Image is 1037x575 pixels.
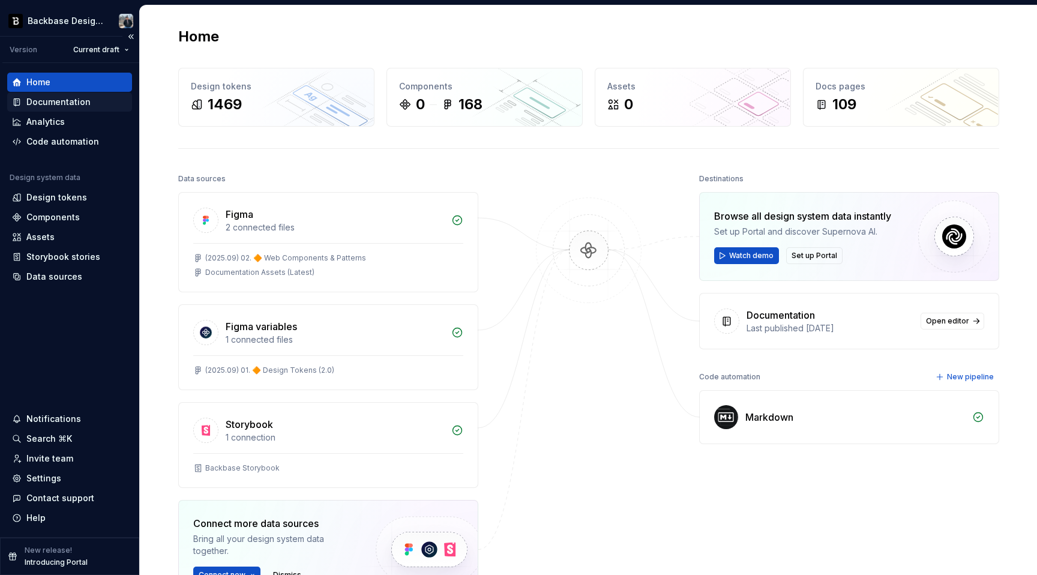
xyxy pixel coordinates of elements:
[226,432,444,444] div: 1 connection
[178,170,226,187] div: Data sources
[73,45,119,55] span: Current draft
[699,170,744,187] div: Destinations
[7,247,132,266] a: Storybook stories
[832,95,856,114] div: 109
[7,227,132,247] a: Assets
[193,516,355,531] div: Connect more data sources
[26,191,87,203] div: Design tokens
[205,366,334,375] div: (2025.09) 01. 🔶 Design Tokens (2.0)
[226,334,444,346] div: 1 connected files
[122,28,139,45] button: Collapse sidebar
[714,247,779,264] button: Watch demo
[7,489,132,508] button: Contact support
[226,221,444,233] div: 2 connected files
[205,253,366,263] div: (2025.09) 02. 🔶 Web Components & Patterns
[26,211,80,223] div: Components
[458,95,482,114] div: 168
[921,313,984,330] a: Open editor
[926,316,969,326] span: Open editor
[399,80,570,92] div: Components
[10,173,80,182] div: Design system data
[28,15,104,27] div: Backbase Design System
[26,271,82,283] div: Data sources
[7,112,132,131] a: Analytics
[26,492,94,504] div: Contact support
[208,95,242,114] div: 1469
[178,402,478,488] a: Storybook1 connectionBackbase Storybook
[8,14,23,28] img: ef5c8306-425d-487c-96cf-06dd46f3a532.png
[226,319,297,334] div: Figma variables
[119,14,133,28] img: Adam Schwarcz
[25,558,88,567] p: Introducing Portal
[947,372,994,382] span: New pipeline
[7,132,132,151] a: Code automation
[803,68,999,127] a: Docs pages109
[747,322,913,334] div: Last published [DATE]
[178,27,219,46] h2: Home
[624,95,633,114] div: 0
[7,92,132,112] a: Documentation
[792,251,837,260] span: Set up Portal
[26,116,65,128] div: Analytics
[68,41,134,58] button: Current draft
[816,80,987,92] div: Docs pages
[26,433,72,445] div: Search ⌘K
[714,226,891,238] div: Set up Portal and discover Supernova AI.
[745,410,793,424] div: Markdown
[7,469,132,488] a: Settings
[747,308,815,322] div: Documentation
[26,136,99,148] div: Code automation
[178,192,478,292] a: Figma2 connected files(2025.09) 02. 🔶 Web Components & PatternsDocumentation Assets (Latest)
[7,449,132,468] a: Invite team
[729,251,774,260] span: Watch demo
[25,546,72,555] p: New release!
[932,369,999,385] button: New pipeline
[7,429,132,448] button: Search ⌘K
[7,73,132,92] a: Home
[205,463,280,473] div: Backbase Storybook
[193,533,355,557] div: Bring all your design system data together.
[26,512,46,524] div: Help
[7,188,132,207] a: Design tokens
[7,409,132,429] button: Notifications
[607,80,778,92] div: Assets
[26,231,55,243] div: Assets
[26,251,100,263] div: Storybook stories
[191,80,362,92] div: Design tokens
[7,267,132,286] a: Data sources
[226,207,253,221] div: Figma
[26,413,81,425] div: Notifications
[786,247,843,264] button: Set up Portal
[26,453,73,465] div: Invite team
[595,68,791,127] a: Assets0
[7,208,132,227] a: Components
[178,68,374,127] a: Design tokens1469
[416,95,425,114] div: 0
[178,304,478,390] a: Figma variables1 connected files(2025.09) 01. 🔶 Design Tokens (2.0)
[2,8,137,34] button: Backbase Design SystemAdam Schwarcz
[26,76,50,88] div: Home
[26,472,61,484] div: Settings
[26,96,91,108] div: Documentation
[226,417,273,432] div: Storybook
[10,45,37,55] div: Version
[386,68,583,127] a: Components0168
[699,369,760,385] div: Code automation
[7,508,132,528] button: Help
[714,209,891,223] div: Browse all design system data instantly
[205,268,314,277] div: Documentation Assets (Latest)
